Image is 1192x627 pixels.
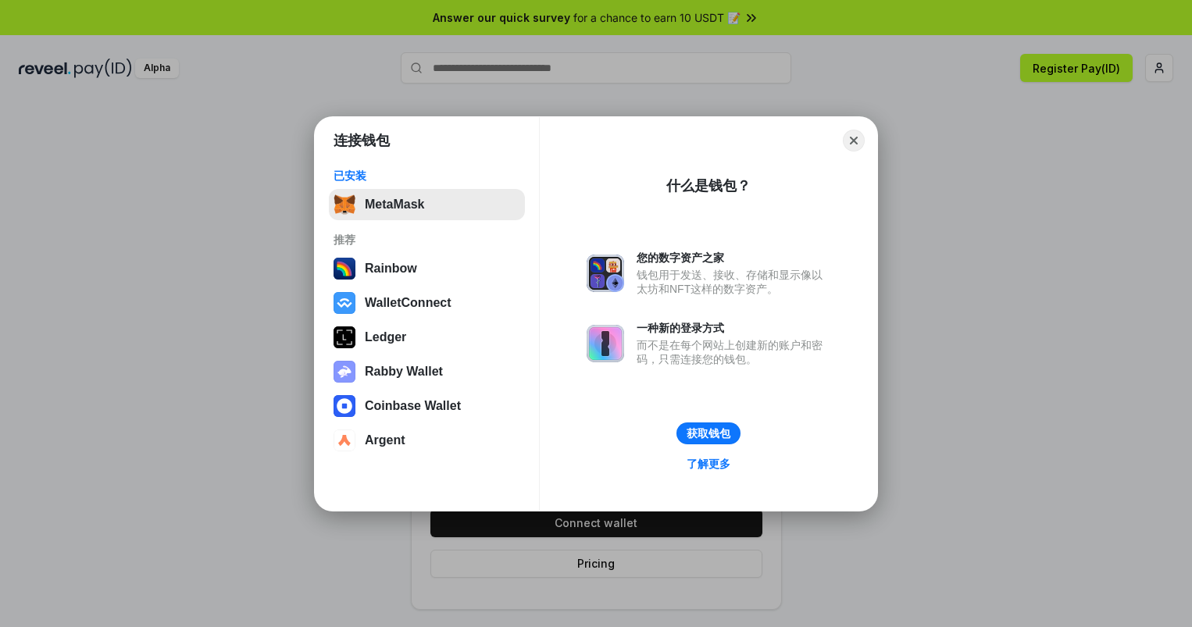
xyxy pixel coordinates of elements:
div: Argent [365,433,405,447]
div: 您的数字资产之家 [637,251,830,265]
h1: 连接钱包 [334,131,390,150]
div: Ledger [365,330,406,344]
button: MetaMask [329,189,525,220]
div: Coinbase Wallet [365,399,461,413]
div: 一种新的登录方式 [637,321,830,335]
div: 什么是钱包？ [666,176,751,195]
img: svg+xml,%3Csvg%20width%3D%2228%22%20height%3D%2228%22%20viewBox%3D%220%200%2028%2028%22%20fill%3D... [334,395,355,417]
button: 获取钱包 [676,422,741,444]
button: Coinbase Wallet [329,390,525,422]
img: svg+xml,%3Csvg%20fill%3D%22none%22%20height%3D%2233%22%20viewBox%3D%220%200%2035%2033%22%20width%... [334,194,355,216]
div: Rabby Wallet [365,365,443,379]
a: 了解更多 [677,454,740,474]
div: Rainbow [365,262,417,276]
img: svg+xml,%3Csvg%20width%3D%22120%22%20height%3D%22120%22%20viewBox%3D%220%200%20120%20120%22%20fil... [334,258,355,280]
div: 获取钱包 [687,426,730,440]
div: 钱包用于发送、接收、存储和显示像以太坊和NFT这样的数字资产。 [637,268,830,296]
button: Rabby Wallet [329,356,525,387]
div: 已安装 [334,169,520,183]
img: svg+xml,%3Csvg%20xmlns%3D%22http%3A%2F%2Fwww.w3.org%2F2000%2Fsvg%22%20width%3D%2228%22%20height%3... [334,326,355,348]
div: 而不是在每个网站上创建新的账户和密码，只需连接您的钱包。 [637,338,830,366]
div: 推荐 [334,233,520,247]
div: MetaMask [365,198,424,212]
img: svg+xml,%3Csvg%20width%3D%2228%22%20height%3D%2228%22%20viewBox%3D%220%200%2028%2028%22%20fill%3D... [334,429,355,451]
button: Ledger [329,322,525,353]
img: svg+xml,%3Csvg%20xmlns%3D%22http%3A%2F%2Fwww.w3.org%2F2000%2Fsvg%22%20fill%3D%22none%22%20viewBox... [334,361,355,383]
button: Rainbow [329,253,525,284]
div: WalletConnect [365,296,451,310]
img: svg+xml,%3Csvg%20width%3D%2228%22%20height%3D%2228%22%20viewBox%3D%220%200%2028%2028%22%20fill%3D... [334,292,355,314]
button: WalletConnect [329,287,525,319]
img: svg+xml,%3Csvg%20xmlns%3D%22http%3A%2F%2Fwww.w3.org%2F2000%2Fsvg%22%20fill%3D%22none%22%20viewBox... [587,325,624,362]
div: 了解更多 [687,457,730,471]
img: svg+xml,%3Csvg%20xmlns%3D%22http%3A%2F%2Fwww.w3.org%2F2000%2Fsvg%22%20fill%3D%22none%22%20viewBox... [587,255,624,292]
button: Close [843,130,865,151]
button: Argent [329,425,525,456]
